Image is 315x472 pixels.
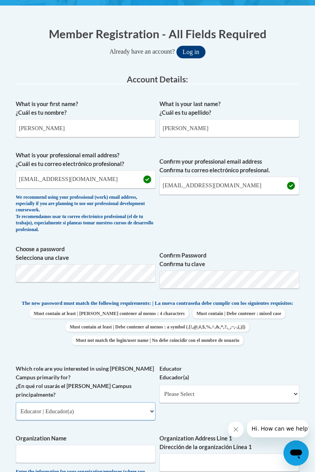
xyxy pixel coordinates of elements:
[16,119,156,137] input: Metadata input
[159,119,299,137] input: Metadata input
[16,445,156,463] input: Metadata input
[16,170,156,188] input: Metadata input
[159,364,299,382] label: Educator Educador(a)
[159,453,299,472] input: Metadata input
[72,336,243,345] span: Must not match the login/user name | No debe coincidir con el nombre de usuario
[159,177,299,195] input: Required
[228,422,244,437] iframe: Close message
[16,194,156,233] div: We recommend using your professional (work) email address, especially if you are planning to use ...
[16,151,156,168] label: What is your professional email address? ¿Cuál es tu correo electrónico profesional?
[30,309,189,318] span: Must contain at least | [PERSON_NAME] contener al menos : 4 characters
[109,48,175,55] span: Already have an account?
[159,157,299,175] label: Confirm your professional email address Confirma tu correo electrónico profesional.
[176,46,206,58] button: Log in
[66,322,249,332] span: Must contain at least | Debe contener al menos : a symbol (.[!,@,#,$,%,^,&,*,?,_,~,-,(,)])
[283,440,309,466] iframe: Button to launch messaging window
[193,309,285,318] span: Must contain | Debe contener : mixed case
[16,434,156,443] label: Organization Name
[159,434,299,451] label: Organization Address Line 1 Dirección de la organización Línea 1
[127,74,188,84] span: Account Details:
[16,26,299,42] h1: Member Registration - All Fields Required
[5,6,64,12] span: Hi. How can we help?
[16,245,156,262] label: Choose a password Selecciona una clave
[16,100,156,117] label: What is your first name? ¿Cuál es tu nombre?
[247,420,309,437] iframe: Message from company
[22,300,293,307] span: The new password must match the following requirements: | La nueva contraseña debe cumplir con lo...
[159,251,299,269] label: Confirm Password Confirma tu clave
[159,100,299,117] label: What is your last name? ¿Cuál es tu apellido?
[16,364,156,399] label: Which role are you interested in using [PERSON_NAME] Campus primarily for? ¿En qué rol usarás el ...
